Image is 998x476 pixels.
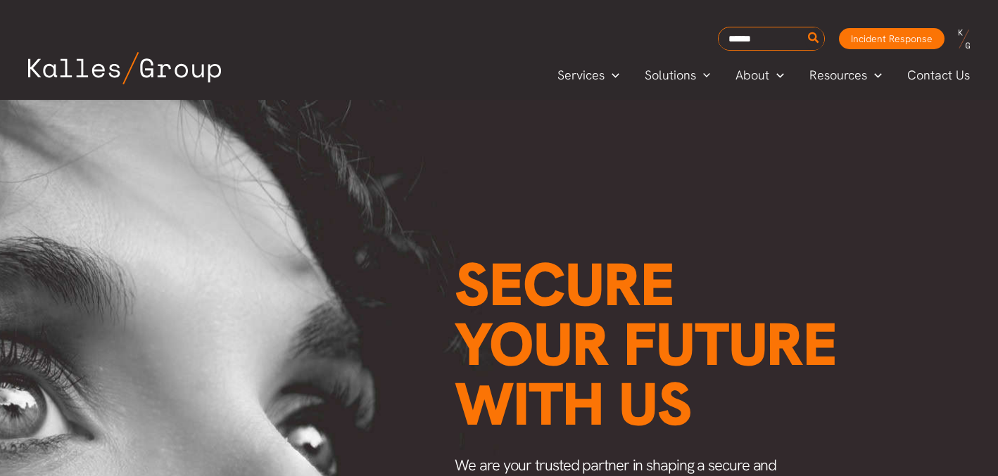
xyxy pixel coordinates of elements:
a: Contact Us [895,65,984,86]
span: Menu Toggle [867,65,882,86]
a: Incident Response [839,28,945,49]
nav: Primary Site Navigation [545,63,984,86]
span: Contact Us [907,65,970,86]
span: About [735,65,769,86]
a: SolutionsMenu Toggle [632,65,724,86]
span: Menu Toggle [696,65,711,86]
button: Search [805,27,823,50]
span: Secure your future with us [455,245,837,443]
a: AboutMenu Toggle [723,65,797,86]
span: Resources [809,65,867,86]
span: Menu Toggle [605,65,619,86]
a: ResourcesMenu Toggle [797,65,895,86]
a: ServicesMenu Toggle [545,65,632,86]
span: Services [557,65,605,86]
span: Menu Toggle [769,65,784,86]
img: Kalles Group [28,52,221,84]
span: Solutions [645,65,696,86]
